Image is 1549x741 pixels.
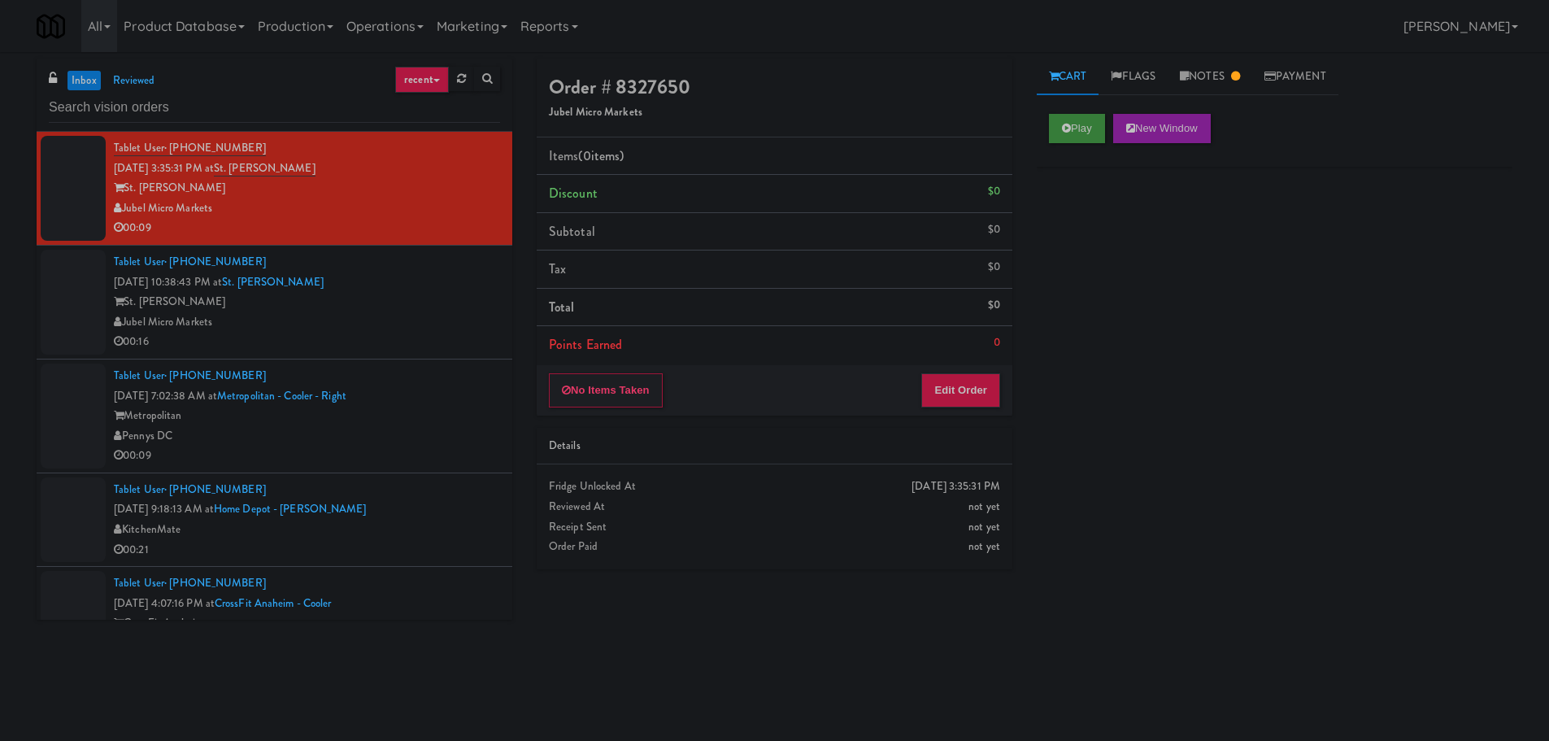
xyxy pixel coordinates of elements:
[114,312,500,333] div: Jubel Micro Markets
[968,519,1000,534] span: not yet
[549,298,575,316] span: Total
[37,12,65,41] img: Micromart
[114,274,222,290] span: [DATE] 10:38:43 PM at
[214,160,315,177] a: St. [PERSON_NAME]
[114,218,500,238] div: 00:09
[114,613,500,634] div: CrossFit Anaheim
[164,254,266,269] span: · [PHONE_NUMBER]
[114,140,266,156] a: Tablet User· [PHONE_NUMBER]
[109,71,159,91] a: reviewed
[114,520,500,540] div: KitchenMate
[549,146,624,165] span: Items
[1168,59,1252,95] a: Notes
[912,477,1000,497] div: [DATE] 3:35:31 PM
[549,184,598,203] span: Discount
[114,160,214,176] span: [DATE] 3:35:31 PM at
[994,333,1000,353] div: 0
[114,575,266,591] a: Tablet User· [PHONE_NUMBER]
[988,220,1000,240] div: $0
[215,595,332,611] a: CrossFit Anaheim - Cooler
[578,146,624,165] span: (0 )
[164,482,266,497] span: · [PHONE_NUMBER]
[37,360,512,473] li: Tablet User· [PHONE_NUMBER][DATE] 7:02:38 AM atMetropolitan - Cooler - RightMetropolitanPennys DC...
[114,332,500,352] div: 00:16
[114,540,500,560] div: 00:21
[1037,59,1099,95] a: Cart
[37,132,512,246] li: Tablet User· [PHONE_NUMBER][DATE] 3:35:31 PM atSt. [PERSON_NAME]St. [PERSON_NAME]Jubel Micro Mark...
[988,295,1000,316] div: $0
[549,259,566,278] span: Tax
[214,501,367,517] a: Home Depot - [PERSON_NAME]
[549,222,595,241] span: Subtotal
[591,146,620,165] ng-pluralize: items
[114,482,266,497] a: Tablet User· [PHONE_NUMBER]
[114,446,500,466] div: 00:09
[37,473,512,567] li: Tablet User· [PHONE_NUMBER][DATE] 9:18:13 AM atHome Depot - [PERSON_NAME]KitchenMate00:21
[549,537,1000,557] div: Order Paid
[549,373,663,408] button: No Items Taken
[1113,114,1211,143] button: New Window
[222,274,324,290] a: St. [PERSON_NAME]
[37,246,512,360] li: Tablet User· [PHONE_NUMBER][DATE] 10:38:43 PM atSt. [PERSON_NAME]St. [PERSON_NAME]Jubel Micro Mar...
[549,107,1000,119] h5: Jubel Micro Markets
[164,368,266,383] span: · [PHONE_NUMBER]
[549,76,1000,98] h4: Order # 8327650
[968,538,1000,554] span: not yet
[217,388,346,403] a: Metropolitan - Cooler - Right
[114,254,266,269] a: Tablet User· [PHONE_NUMBER]
[988,181,1000,202] div: $0
[37,567,512,681] li: Tablet User· [PHONE_NUMBER][DATE] 4:07:16 PM atCrossFit Anaheim - CoolerCrossFit AnaheimCrossFit ...
[114,292,500,312] div: St. [PERSON_NAME]
[549,436,1000,456] div: Details
[549,517,1000,538] div: Receipt Sent
[395,67,449,93] a: recent
[114,406,500,426] div: Metropolitan
[549,335,622,354] span: Points Earned
[921,373,1000,408] button: Edit Order
[1049,114,1105,143] button: Play
[114,595,215,611] span: [DATE] 4:07:16 PM at
[164,140,266,155] span: · [PHONE_NUMBER]
[1252,59,1338,95] a: Payment
[114,426,500,447] div: Pennys DC
[164,575,266,591] span: · [PHONE_NUMBER]
[549,497,1000,517] div: Reviewed At
[1099,59,1168,95] a: Flags
[114,368,266,383] a: Tablet User· [PHONE_NUMBER]
[988,257,1000,277] div: $0
[114,388,217,403] span: [DATE] 7:02:38 AM at
[549,477,1000,497] div: Fridge Unlocked At
[67,71,101,91] a: inbox
[114,178,500,198] div: St. [PERSON_NAME]
[114,198,500,219] div: Jubel Micro Markets
[114,501,214,517] span: [DATE] 9:18:13 AM at
[49,93,500,123] input: Search vision orders
[968,499,1000,514] span: not yet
